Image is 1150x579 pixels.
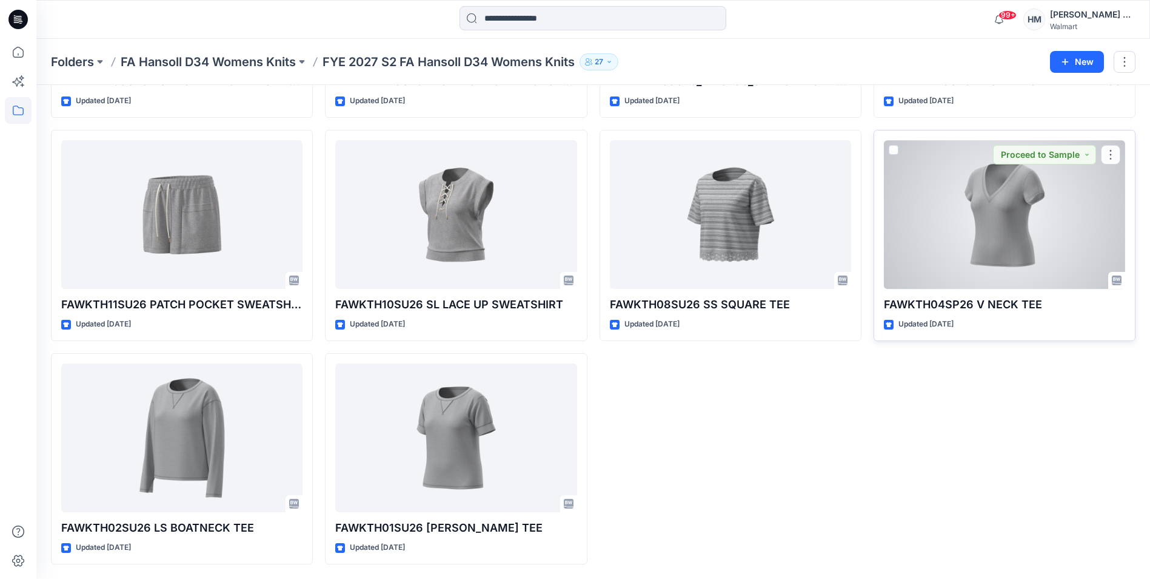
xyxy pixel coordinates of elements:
[1023,8,1045,30] div: HM
[51,53,94,70] a: Folders
[121,53,296,70] a: FA Hansoll D34 Womens Knits
[350,95,405,107] p: Updated [DATE]
[884,296,1125,313] p: FAWKTH04SP26 V NECK TEE
[1050,7,1135,22] div: [PERSON_NAME] Missy Team
[76,541,131,554] p: Updated [DATE]
[76,95,131,107] p: Updated [DATE]
[610,296,851,313] p: FAWKTH08SU26 SS SQUARE TEE
[335,140,577,289] a: FAWKTH10SU26 SL LACE UP SWEATSHIRT
[61,296,303,313] p: FAWKTH11SU26 PATCH POCKET SWEATSHORT
[1050,51,1104,73] button: New
[323,53,575,70] p: FYE 2027 S2 FA Hansoll D34 Womens Knits
[624,95,680,107] p: Updated [DATE]
[610,140,851,289] a: FAWKTH08SU26 SS SQUARE TEE
[624,318,680,331] p: Updated [DATE]
[335,364,577,512] a: FAWKTH01SU26 SS RINGER TEE
[61,364,303,512] a: FAWKTH02SU26 LS BOATNECK TEE
[898,95,954,107] p: Updated [DATE]
[1050,22,1135,31] div: Walmart
[61,140,303,289] a: FAWKTH11SU26 PATCH POCKET SWEATSHORT
[335,296,577,313] p: FAWKTH10SU26 SL LACE UP SWEATSHIRT
[76,318,131,331] p: Updated [DATE]
[350,541,405,554] p: Updated [DATE]
[580,53,618,70] button: 27
[350,318,405,331] p: Updated [DATE]
[335,520,577,537] p: FAWKTH01SU26 [PERSON_NAME] TEE
[898,318,954,331] p: Updated [DATE]
[998,10,1017,20] span: 99+
[884,140,1125,289] a: FAWKTH04SP26 V NECK TEE
[595,55,603,69] p: 27
[61,520,303,537] p: FAWKTH02SU26 LS BOATNECK TEE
